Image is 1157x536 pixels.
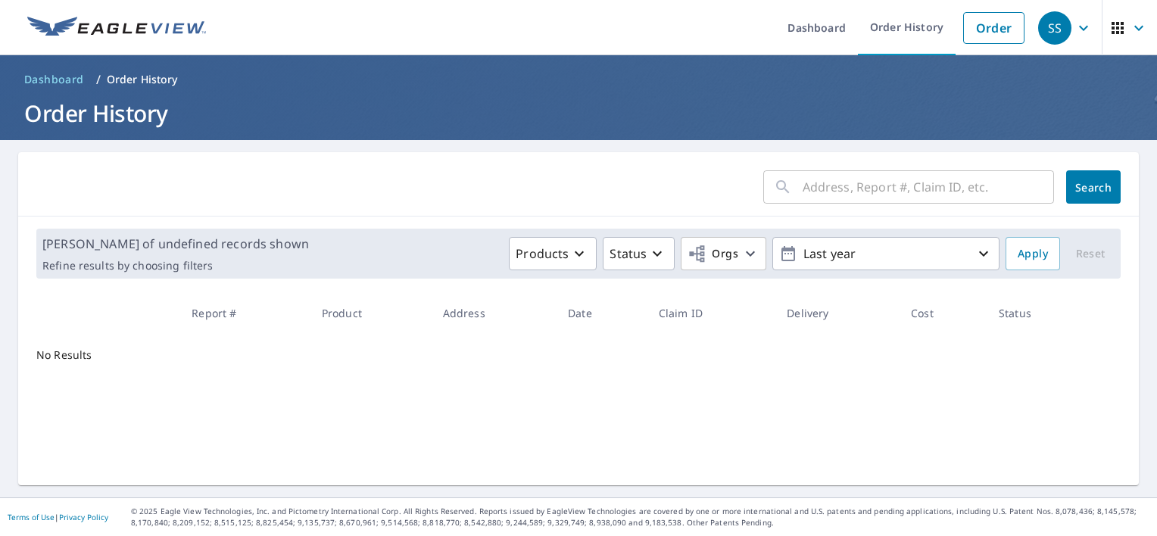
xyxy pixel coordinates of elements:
input: Address, Report #, Claim ID, etc. [803,166,1054,208]
th: Cost [899,291,987,335]
p: Last year [797,241,975,267]
button: Apply [1006,237,1060,270]
p: © 2025 Eagle View Technologies, Inc. and Pictometry International Corp. All Rights Reserved. Repo... [131,506,1149,528]
th: Report # [179,291,309,335]
div: SS [1038,11,1071,45]
button: Orgs [681,237,766,270]
td: No Results [18,335,179,375]
span: Dashboard [24,72,84,87]
button: Last year [772,237,1000,270]
button: Status [603,237,675,270]
a: Order [963,12,1024,44]
button: Search [1066,170,1121,204]
p: | [8,513,108,522]
a: Dashboard [18,67,90,92]
th: Product [310,291,431,335]
th: Date [556,291,647,335]
p: Refine results by choosing filters [42,259,309,273]
p: Status [610,245,647,263]
li: / [96,70,101,89]
span: Orgs [688,245,738,263]
th: Status [987,291,1093,335]
span: Search [1078,180,1109,195]
span: Apply [1018,245,1048,263]
nav: breadcrumb [18,67,1139,92]
p: Products [516,245,569,263]
th: Delivery [775,291,899,335]
th: Claim ID [647,291,775,335]
a: Privacy Policy [59,512,108,522]
button: Products [509,237,597,270]
a: Terms of Use [8,512,55,522]
p: Order History [107,72,178,87]
p: [PERSON_NAME] of undefined records shown [42,235,309,253]
th: Address [431,291,557,335]
img: EV Logo [27,17,206,39]
h1: Order History [18,98,1139,129]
